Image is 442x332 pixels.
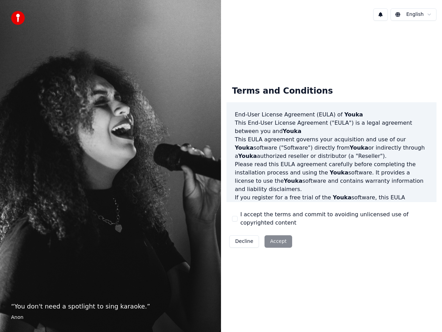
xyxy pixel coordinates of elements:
span: Youka [350,144,368,151]
div: Terms and Conditions [227,80,338,102]
span: Youka [333,194,352,201]
img: youka [11,11,25,25]
p: If you register for a free trial of the software, this EULA agreement will also govern that trial... [235,193,428,235]
span: Youka [284,178,302,184]
p: Please read this EULA agreement carefully before completing the installation process and using th... [235,160,428,193]
label: I accept the terms and commit to avoiding unlicensed use of copyrighted content [240,210,431,227]
h3: End-User License Agreement (EULA) of [235,111,428,119]
span: Youka [330,169,348,176]
span: Youka [238,153,257,159]
p: “ You don't need a spotlight to sing karaoke. ” [11,302,210,311]
p: This End-User License Agreement ("EULA") is a legal agreement between you and [235,119,428,135]
span: Youka [344,111,363,118]
p: This EULA agreement governs your acquisition and use of our software ("Software") directly from o... [235,135,428,160]
span: Youka [235,144,253,151]
span: Youka [283,128,301,134]
footer: Anon [11,314,210,321]
button: Decline [229,235,259,248]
